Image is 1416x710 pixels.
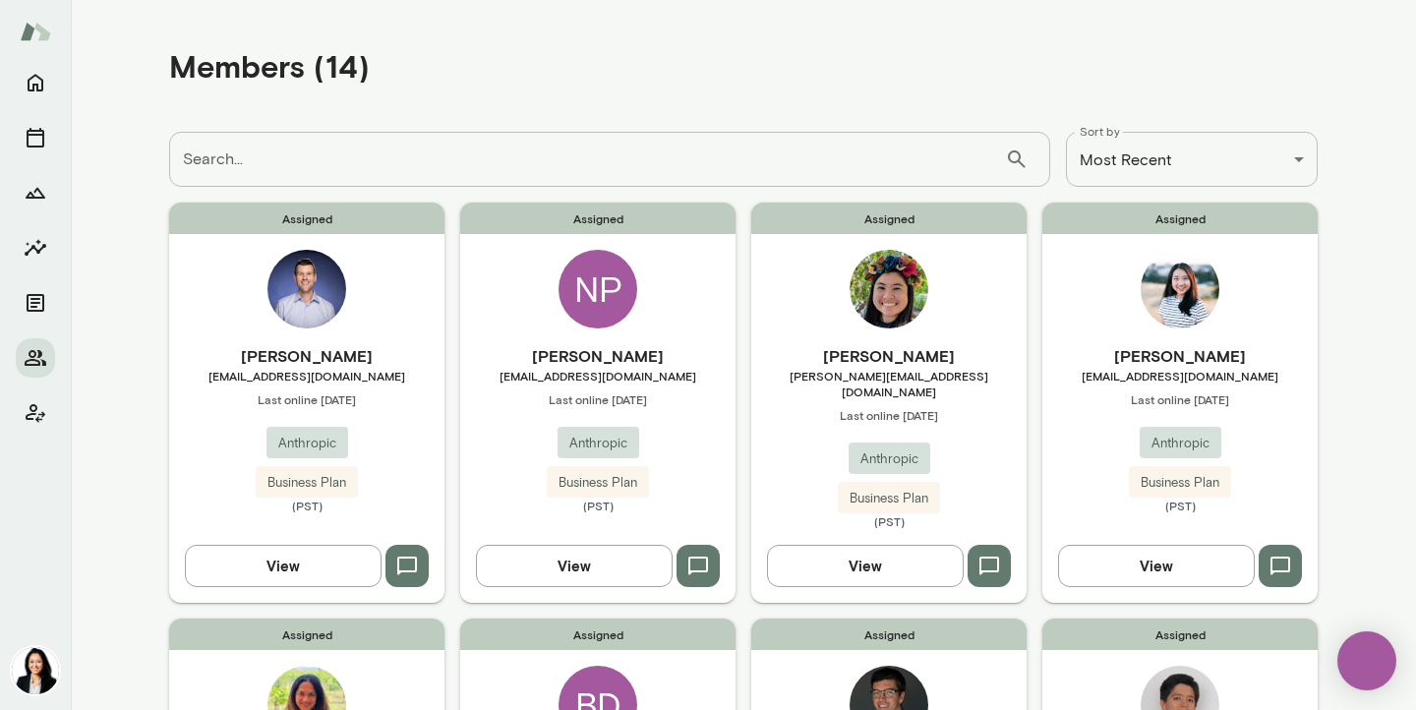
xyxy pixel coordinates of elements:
span: Business Plan [256,473,358,493]
h6: [PERSON_NAME] [1042,344,1318,368]
span: Assigned [751,619,1027,650]
span: Last online [DATE] [1042,391,1318,407]
button: Members [16,338,55,378]
button: View [185,545,382,586]
button: Growth Plan [16,173,55,212]
img: Mento [20,13,51,50]
button: View [1058,545,1255,586]
h6: [PERSON_NAME] [751,344,1027,368]
span: Last online [DATE] [751,407,1027,423]
span: [PERSON_NAME][EMAIL_ADDRESS][DOMAIN_NAME] [751,368,1027,399]
span: Business Plan [1129,473,1231,493]
span: Business Plan [547,473,649,493]
div: Most Recent [1066,132,1318,187]
span: Assigned [1042,619,1318,650]
button: View [476,545,673,586]
button: Insights [16,228,55,267]
label: Sort by [1080,123,1120,140]
span: Anthropic [1140,434,1221,453]
span: Assigned [460,619,736,650]
span: Assigned [751,203,1027,234]
span: Last online [DATE] [169,391,444,407]
button: Client app [16,393,55,433]
span: (PST) [169,498,444,513]
span: [EMAIL_ADDRESS][DOMAIN_NAME] [169,368,444,384]
span: [EMAIL_ADDRESS][DOMAIN_NAME] [1042,368,1318,384]
span: Anthropic [558,434,639,453]
button: Sessions [16,118,55,157]
span: Assigned [1042,203,1318,234]
img: Maggie Vo [850,250,928,328]
button: Documents [16,283,55,323]
span: Anthropic [266,434,348,453]
img: Rich O'Connell [267,250,346,328]
span: (PST) [1042,498,1318,513]
h6: [PERSON_NAME] [460,344,736,368]
h4: Members (14) [169,47,370,85]
img: Hyonjee Joo [1141,250,1219,328]
span: [EMAIL_ADDRESS][DOMAIN_NAME] [460,368,736,384]
span: Assigned [169,619,444,650]
div: NP [559,250,637,328]
span: Anthropic [849,449,930,469]
img: Monica Aggarwal [12,647,59,694]
span: Last online [DATE] [460,391,736,407]
span: (PST) [460,498,736,513]
span: Assigned [460,203,736,234]
h6: [PERSON_NAME] [169,344,444,368]
button: Home [16,63,55,102]
button: View [767,545,964,586]
span: Business Plan [838,489,940,508]
span: Assigned [169,203,444,234]
span: (PST) [751,513,1027,529]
